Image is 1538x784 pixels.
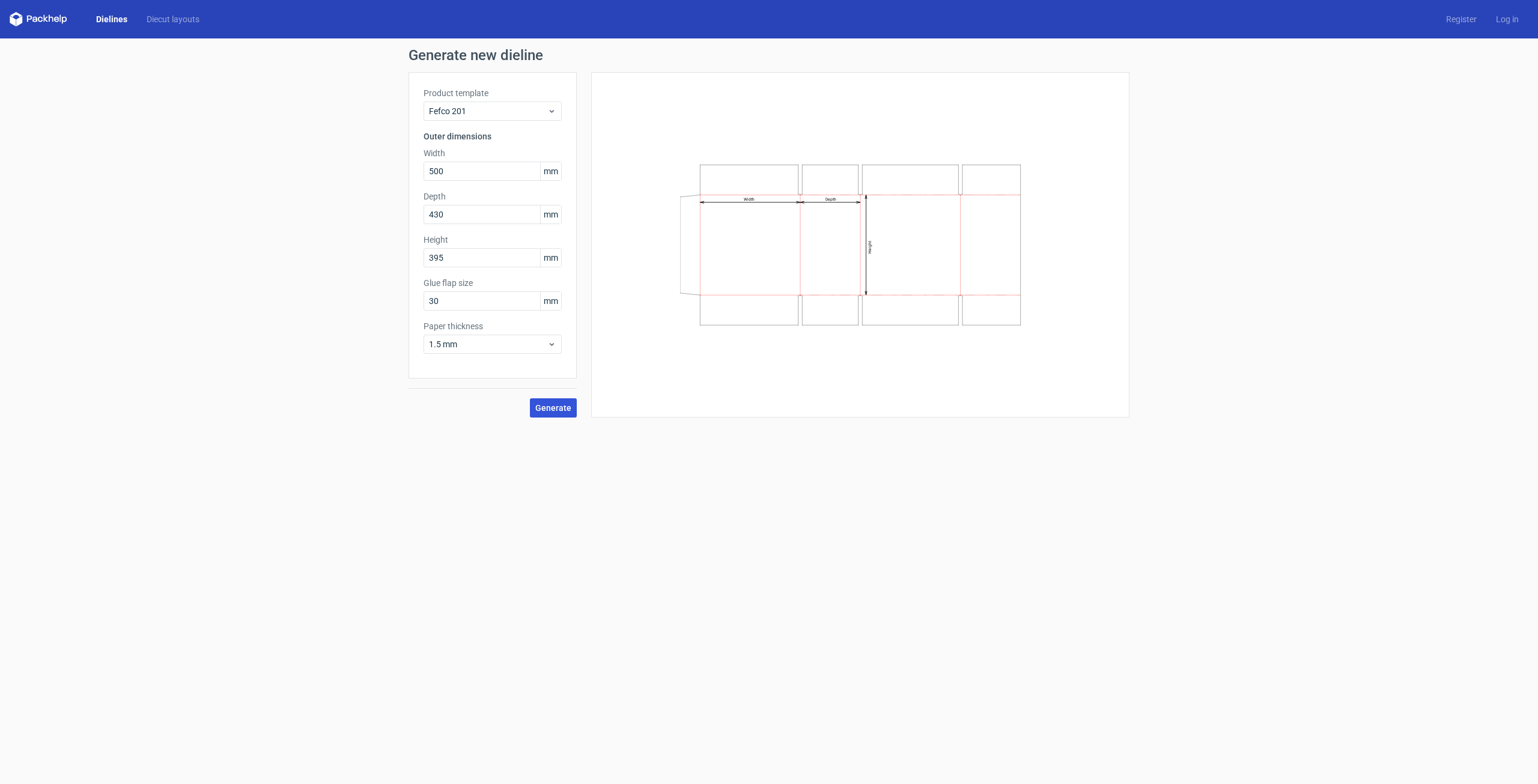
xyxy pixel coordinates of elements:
span: mm [540,162,561,180]
a: Register [1436,13,1486,25]
label: Height [424,234,562,246]
label: Glue flap size [424,277,562,289]
h1: Generate new dieline [409,48,1129,62]
span: mm [540,249,561,267]
a: Log in [1486,13,1528,25]
span: mm [540,205,561,223]
label: Product template [424,87,562,99]
label: Width [424,147,562,159]
text: Depth [825,197,836,202]
text: Width [744,197,755,202]
a: Diecut layouts [137,13,209,25]
label: Paper thickness [424,320,562,332]
h3: Outer dimensions [424,130,562,142]
span: mm [540,292,561,310]
button: Generate [530,398,577,418]
span: Fefco 201 [429,105,547,117]
text: Height [868,241,872,254]
span: Generate [535,404,571,412]
label: Depth [424,190,562,202]
span: 1.5 mm [429,338,547,350]
a: Dielines [87,13,137,25]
